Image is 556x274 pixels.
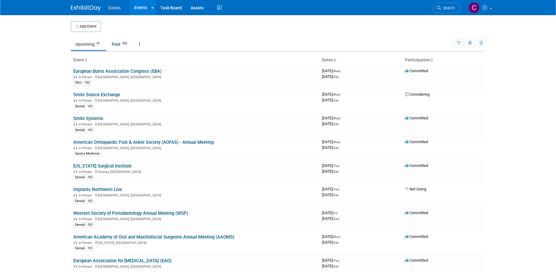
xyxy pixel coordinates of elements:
[405,234,428,239] span: Committed
[73,264,317,269] div: [GEOGRAPHIC_DATA], [GEOGRAPHIC_DATA]
[71,38,106,50] a: Upcoming61
[79,99,94,103] span: In-Person
[73,246,95,251] div: Dental - 151
[333,193,339,197] span: (Sat)
[73,175,95,180] div: Dental - 151
[322,169,339,174] span: [DATE]
[74,241,77,244] img: In-Person Event
[341,140,342,144] span: -
[73,145,317,150] div: [GEOGRAPHIC_DATA], [GEOGRAPHIC_DATA]
[333,170,339,173] span: (Sat)
[340,187,341,191] span: -
[340,163,341,168] span: -
[333,117,340,120] span: (Wed)
[341,69,342,73] span: -
[108,5,121,10] span: Solvita
[333,188,339,191] span: (Thu)
[405,140,428,144] span: Committed
[121,41,129,46] span: 602
[73,258,172,263] a: European Association for [MEDICAL_DATA] (EAO)
[333,241,339,244] span: (Sat)
[333,75,339,79] span: (Sat)
[322,216,339,221] span: [DATE]
[333,69,340,73] span: (Wed)
[73,192,317,197] div: [GEOGRAPHIC_DATA], [GEOGRAPHIC_DATA]
[73,92,120,97] a: Smile Source Exchange
[73,240,317,245] div: [US_STATE], [GEOGRAPHIC_DATA]
[74,217,77,220] img: In-Person Event
[320,55,403,65] th: Dates
[468,2,480,14] img: Cindy Miller
[333,259,339,262] span: (Thu)
[322,258,341,263] span: [DATE]
[73,116,103,121] a: Smile Systems
[79,217,94,221] span: In-Person
[74,193,77,196] img: In-Person Event
[73,222,95,228] div: Dental - 151
[107,38,133,50] a: Past602
[333,211,337,215] span: (Fri)
[333,57,336,62] a: Sort by Start Date
[341,92,342,97] span: -
[95,41,102,46] span: 61
[73,169,317,174] div: Greeley, [GEOGRAPHIC_DATA]
[79,170,94,174] span: In-Person
[405,187,426,191] span: Not Going
[74,146,77,149] img: In-Person Event
[73,80,92,85] div: Skin - 152
[73,216,317,221] div: [GEOGRAPHIC_DATA], [GEOGRAPHIC_DATA]
[322,74,339,79] span: [DATE]
[322,140,342,144] span: [DATE]
[338,211,339,215] span: -
[73,187,122,192] a: Implants Northwest Live
[73,128,95,133] div: Dental - 151
[405,211,428,215] span: Committed
[322,116,342,120] span: [DATE]
[73,122,317,126] div: [GEOGRAPHIC_DATA], [GEOGRAPHIC_DATA]
[333,122,339,126] span: (Sat)
[405,69,428,73] span: Committed
[333,217,339,220] span: (Sun)
[333,146,339,149] span: (Sat)
[322,264,339,268] span: [DATE]
[73,140,214,145] a: American Orthopaedic Foot & Ankle Society (AOFAS) - Annual Meeting
[79,122,94,126] span: In-Person
[322,192,339,197] span: [DATE]
[322,234,342,239] span: [DATE]
[84,57,87,62] a: Sort by Event Name
[333,93,340,96] span: (Wed)
[73,104,95,109] div: Dental - 151
[79,75,94,79] span: In-Person
[341,116,342,120] span: -
[333,140,340,144] span: (Wed)
[322,92,342,97] span: [DATE]
[430,57,433,62] a: Sort by Participation Type
[74,170,77,173] img: In-Person Event
[73,211,188,216] a: Western Society of Periodontology Annual Meeting (WSP)
[74,265,77,268] img: In-Person Event
[322,69,342,73] span: [DATE]
[79,146,94,150] span: In-Person
[341,234,342,239] span: -
[73,199,95,204] div: Dental - 151
[73,69,162,74] a: European Burns Association Congress (EBA)
[403,55,485,65] th: Participation
[333,99,339,102] span: (Sat)
[340,258,341,263] span: -
[71,5,101,11] img: ExhibitDay
[333,265,339,268] span: (Sat)
[79,193,94,197] span: In-Person
[405,258,428,263] span: Committed
[79,241,94,245] span: In-Person
[322,187,341,191] span: [DATE]
[405,116,428,120] span: Committed
[322,240,339,245] span: [DATE]
[73,163,132,169] a: [US_STATE] Surgical Institute
[405,92,430,97] span: Considering
[333,164,339,168] span: (Thu)
[74,75,77,78] img: In-Person Event
[333,235,340,239] span: (Mon)
[405,163,428,168] span: Committed
[322,122,339,126] span: [DATE]
[73,98,317,103] div: [GEOGRAPHIC_DATA], [GEOGRAPHIC_DATA]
